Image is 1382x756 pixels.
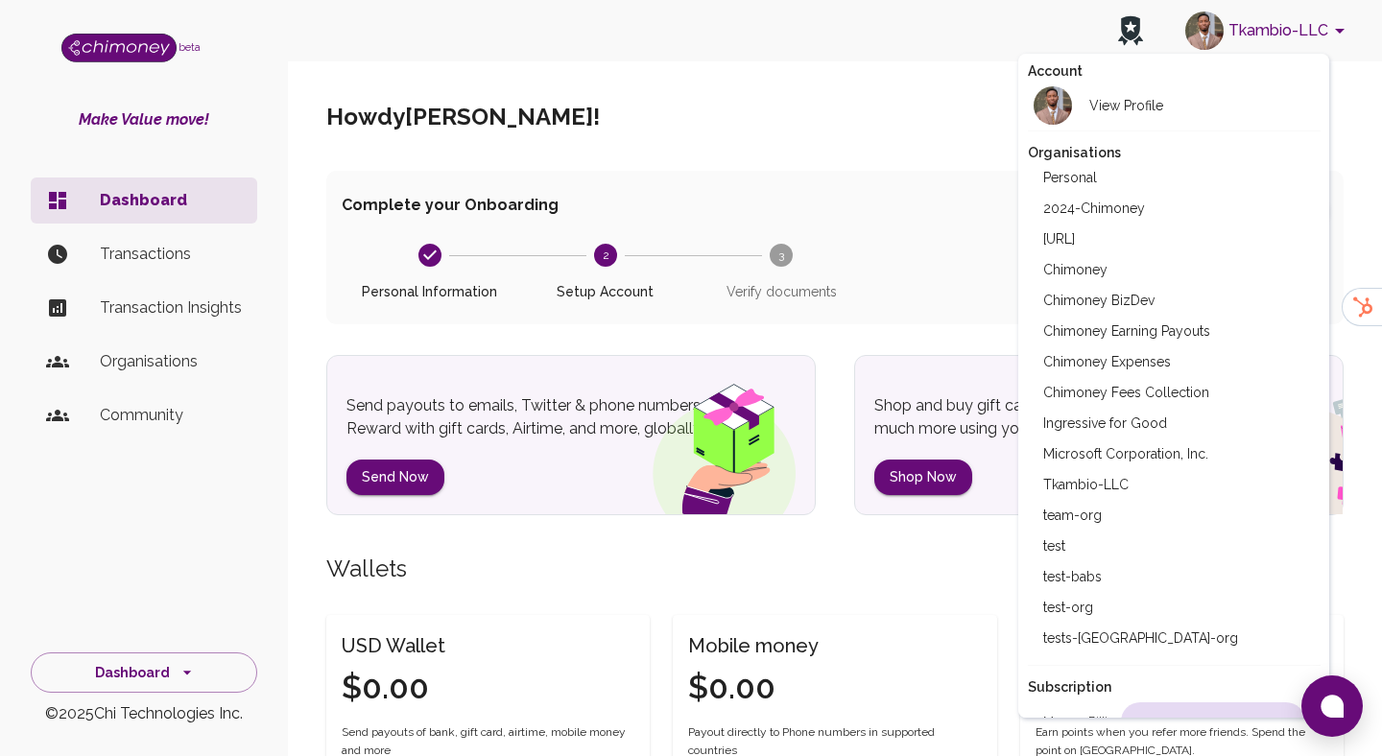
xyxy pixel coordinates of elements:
[1028,592,1321,623] li: test-org
[1028,677,1321,697] h2: Subscription
[1028,224,1321,254] li: [URL]
[1301,675,1363,737] button: Open chat window
[1028,143,1321,162] h2: Organisations
[1089,96,1163,115] h2: View Profile
[1028,408,1321,438] li: Ingressive for Good
[1034,86,1072,125] img: avatar
[1043,712,1121,731] h2: Manage billing
[1043,168,1097,187] h2: Personal
[1028,531,1321,561] li: test
[1028,346,1321,377] li: Chimoney Expenses
[1028,316,1321,346] li: Chimoney Earning Payouts
[1121,702,1305,741] div: partner_white_glove_[DATE]
[1028,500,1321,531] li: team-org
[1028,61,1321,81] h2: Account
[1028,469,1321,500] li: Tkambio-LLC
[1028,438,1321,469] li: Microsoft Corporation, Inc.
[1028,377,1321,408] li: Chimoney Fees Collection
[1028,285,1321,316] li: Chimoney BizDev
[1028,193,1321,224] li: 2024-Chimoney
[1028,561,1321,592] li: test-babs
[1028,623,1321,653] li: tests-[GEOGRAPHIC_DATA]-org
[1028,254,1321,285] li: Chimoney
